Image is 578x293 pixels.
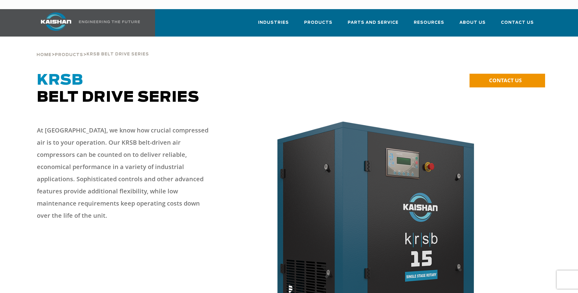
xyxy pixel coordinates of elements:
[37,37,149,60] div: > >
[414,15,444,35] a: Resources
[87,52,149,56] span: krsb belt drive series
[55,53,83,57] span: Products
[258,15,289,35] a: Industries
[459,15,486,35] a: About Us
[501,19,534,26] span: Contact Us
[37,124,214,222] p: At [GEOGRAPHIC_DATA], we know how crucial compressed air is to your operation. Our KRSB belt-driv...
[304,19,332,26] span: Products
[37,53,51,57] span: Home
[55,52,83,57] a: Products
[304,15,332,35] a: Products
[348,15,399,35] a: Parts and Service
[258,19,289,26] span: Industries
[33,9,141,37] a: Kaishan USA
[37,52,51,57] a: Home
[37,73,83,88] span: KRSB
[489,77,522,84] span: CONTACT US
[37,73,199,105] span: Belt Drive Series
[33,12,79,31] img: kaishan logo
[414,19,444,26] span: Resources
[79,20,140,23] img: Engineering the future
[470,74,545,87] a: CONTACT US
[501,15,534,35] a: Contact Us
[459,19,486,26] span: About Us
[348,19,399,26] span: Parts and Service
